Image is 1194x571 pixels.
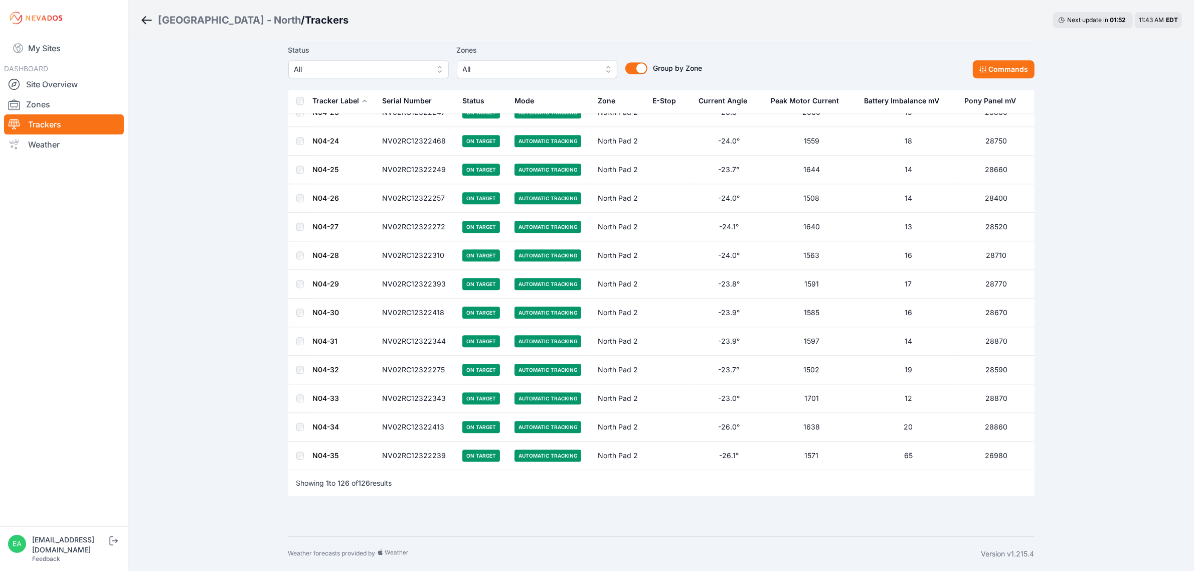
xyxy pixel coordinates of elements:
td: 1640 [765,213,859,241]
span: On Target [462,221,500,233]
p: Showing to of results [296,478,392,488]
td: 1563 [765,241,859,270]
td: NV02RC12322393 [377,270,456,299]
button: E-Stop [652,89,684,113]
span: Next update in [1067,16,1108,24]
td: -23.7° [693,156,765,184]
div: Weather forecasts provided by [288,549,981,559]
div: Peak Motor Current [771,96,839,106]
td: 1644 [765,156,859,184]
span: Automatic Tracking [515,221,581,233]
td: -24.0° [693,127,765,156]
span: Automatic Tracking [515,392,581,404]
td: 28870 [959,327,1035,356]
div: Tracker Label [313,96,360,106]
img: eamon@nevados.solar [8,535,26,553]
span: Automatic Tracking [515,192,581,204]
td: 28860 [959,413,1035,442]
span: On Target [462,421,500,433]
td: 12 [858,384,958,413]
span: 126 [359,479,371,487]
a: N04-34 [313,422,339,431]
button: Current Angle [699,89,755,113]
div: Serial Number [383,96,432,106]
td: 28710 [959,241,1035,270]
div: Battery Imbalance mV [864,96,939,106]
span: On Target [462,249,500,261]
td: NV02RC12322272 [377,213,456,241]
td: NV02RC12322239 [377,442,456,470]
td: NV02RC12322418 [377,299,456,327]
td: 1585 [765,299,859,327]
img: Nevados [8,10,64,26]
td: 19 [858,356,958,384]
a: N04-26 [313,194,339,202]
a: Trackers [4,114,124,134]
a: Zones [4,94,124,114]
span: Automatic Tracking [515,335,581,347]
td: NV02RC12322275 [377,356,456,384]
td: -23.9° [693,327,765,356]
a: [GEOGRAPHIC_DATA] - North [158,13,301,27]
td: North Pad 2 [592,299,647,327]
td: 26980 [959,442,1035,470]
div: Mode [515,96,534,106]
span: Automatic Tracking [515,164,581,176]
span: On Target [462,192,500,204]
td: North Pad 2 [592,327,647,356]
td: North Pad 2 [592,413,647,442]
span: On Target [462,392,500,404]
td: -26.1° [693,442,765,470]
td: -23.9° [693,299,765,327]
span: On Target [462,450,500,462]
td: 28660 [959,156,1035,184]
a: N04-32 [313,365,339,374]
td: NV02RC12322468 [377,127,456,156]
button: Peak Motor Current [771,89,847,113]
span: On Target [462,135,500,147]
td: North Pad 2 [592,241,647,270]
div: Pony Panel mV [965,96,1016,106]
span: Automatic Tracking [515,278,581,290]
td: NV02RC12322249 [377,156,456,184]
div: [EMAIL_ADDRESS][DOMAIN_NAME] [32,535,107,555]
td: North Pad 2 [592,356,647,384]
button: Tracker Label [313,89,368,113]
button: Zone [598,89,623,113]
div: Zone [598,96,615,106]
span: On Target [462,364,500,376]
td: NV02RC12322343 [377,384,456,413]
span: EDT [1166,16,1178,24]
td: 1571 [765,442,859,470]
span: Automatic Tracking [515,421,581,433]
td: 1508 [765,184,859,213]
a: Feedback [32,555,60,562]
a: My Sites [4,36,124,60]
span: On Target [462,335,500,347]
a: N04-33 [313,394,339,402]
td: 14 [858,184,958,213]
button: Status [462,89,492,113]
span: Automatic Tracking [515,307,581,319]
span: 126 [338,479,350,487]
h3: Trackers [305,13,349,27]
span: On Target [462,278,500,290]
td: 28590 [959,356,1035,384]
td: 28870 [959,384,1035,413]
td: NV02RC12322344 [377,327,456,356]
td: -23.7° [693,356,765,384]
a: N04-27 [313,222,339,231]
button: Pony Panel mV [965,89,1025,113]
td: 28520 [959,213,1035,241]
td: 13 [858,213,958,241]
div: Current Angle [699,96,747,106]
td: 17 [858,270,958,299]
span: 11:43 AM [1139,16,1164,24]
a: N04-24 [313,136,339,145]
td: 16 [858,241,958,270]
span: All [463,63,597,75]
td: North Pad 2 [592,156,647,184]
td: North Pad 2 [592,213,647,241]
td: North Pad 2 [592,184,647,213]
